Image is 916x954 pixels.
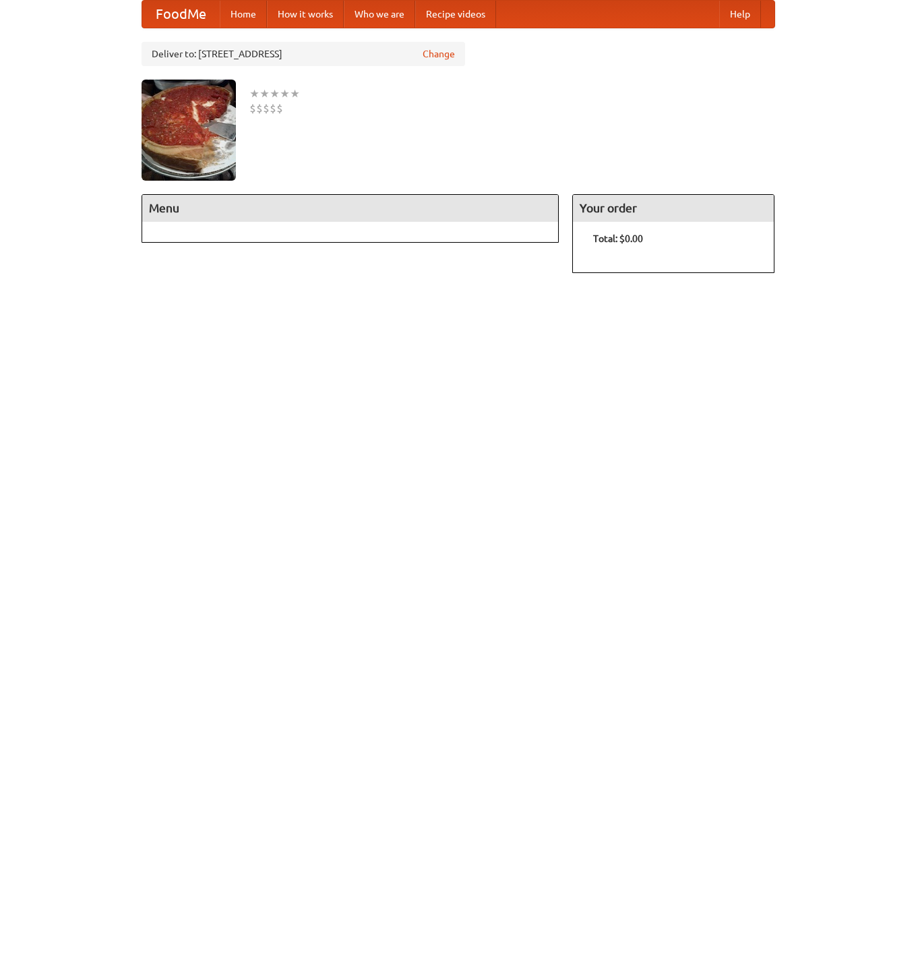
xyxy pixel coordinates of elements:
a: Change [423,47,455,61]
li: $ [256,101,263,116]
li: ★ [290,86,300,101]
a: Help [719,1,761,28]
h4: Menu [142,195,559,222]
div: Deliver to: [STREET_ADDRESS] [142,42,465,66]
b: Total: $0.00 [593,233,643,244]
li: $ [249,101,256,116]
li: $ [270,101,276,116]
li: ★ [280,86,290,101]
a: Who we are [344,1,415,28]
img: angular.jpg [142,80,236,181]
li: ★ [249,86,259,101]
li: $ [276,101,283,116]
a: FoodMe [142,1,220,28]
a: Recipe videos [415,1,496,28]
li: $ [263,101,270,116]
li: ★ [259,86,270,101]
li: ★ [270,86,280,101]
a: Home [220,1,267,28]
h4: Your order [573,195,774,222]
a: How it works [267,1,344,28]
